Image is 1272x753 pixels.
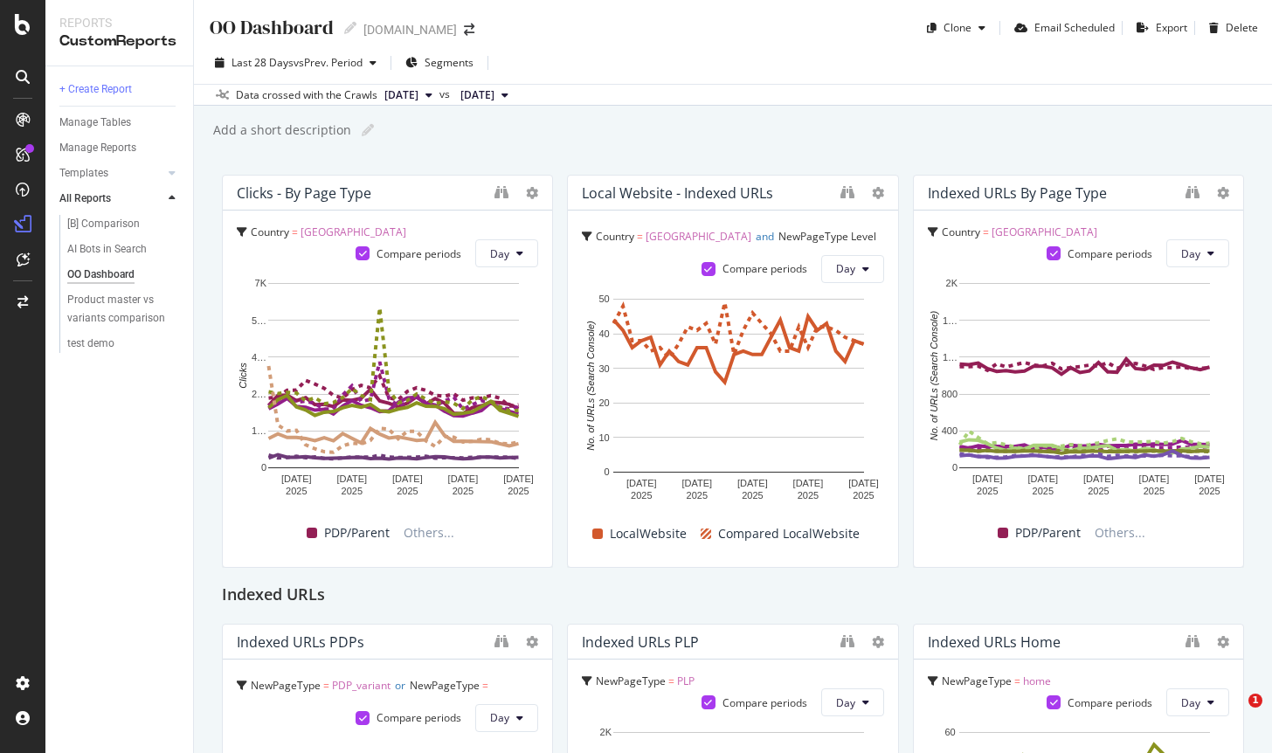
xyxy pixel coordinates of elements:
[599,432,610,443] text: 10
[59,80,181,99] a: + Create Report
[59,190,163,208] a: All Reports
[67,291,181,328] a: Product master vs variants comparison
[610,523,687,544] span: LocalWebsite
[1138,473,1169,484] text: [DATE]
[490,710,509,725] span: Day
[252,425,266,436] text: 1…
[836,695,855,710] span: Day
[377,710,461,725] div: Compare periods
[1130,14,1187,42] button: Export
[972,473,1003,484] text: [DATE]
[718,523,860,544] span: Compared LocalWebsite
[928,633,1061,651] div: Indexed URLs Home
[722,695,807,710] div: Compare periods
[1068,695,1152,710] div: Compare periods
[1199,486,1220,496] text: 2025
[332,678,391,693] span: PDP_variant
[582,633,699,651] div: Indexed URLs PLP
[599,363,610,374] text: 30
[793,478,824,488] text: [DATE]
[567,175,898,568] div: Local Website - Indexed URLsCountry = [GEOGRAPHIC_DATA]andNewPageType Level 1 = LocalWebsiteCompa...
[439,86,453,102] span: vs
[460,87,494,103] span: 2025 Aug. 3rd
[251,678,321,693] span: NewPageType
[208,49,384,77] button: Last 28 DaysvsPrev. Period
[252,389,266,399] text: 2…
[410,678,480,693] span: NewPageType
[1213,694,1255,736] iframe: Intercom live chat
[59,164,108,183] div: Templates
[941,389,957,399] text: 800
[397,522,461,543] span: Others...
[1068,246,1152,261] div: Compare periods
[67,291,171,328] div: Product master vs variants comparison
[377,85,439,106] button: [DATE]
[944,20,971,35] div: Clone
[920,14,992,42] button: Clone
[992,225,1097,239] span: [GEOGRAPHIC_DATA]
[596,229,634,244] span: Country
[928,274,1241,506] svg: A chart.
[742,490,763,501] text: 2025
[453,85,515,106] button: [DATE]
[756,229,774,244] span: and
[494,185,508,199] div: binoculars
[323,678,329,693] span: =
[384,87,418,103] span: 2025 Aug. 31st
[237,633,364,651] div: Indexed URLs PDPs
[1083,473,1114,484] text: [DATE]
[67,266,181,284] a: OO Dashboard
[490,246,509,261] span: Day
[836,261,855,276] span: Day
[928,184,1107,202] div: Indexed URLs by Page Type
[237,702,294,717] span: PDP_parent
[1015,522,1081,543] span: PDP/Parent
[252,315,266,326] text: 5…
[67,335,181,353] a: test demo
[232,55,294,70] span: Last 28 Days
[1202,14,1258,42] button: Delete
[582,184,773,202] div: Local Website - Indexed URLs
[798,490,819,501] text: 2025
[377,246,461,261] div: Compare periods
[944,727,955,737] text: 60
[945,278,957,288] text: 2K
[448,473,479,484] text: [DATE]
[59,114,131,132] div: Manage Tables
[482,678,488,693] span: =
[503,473,534,484] text: [DATE]
[1186,634,1199,648] div: binoculars
[59,139,136,157] div: Manage Reports
[637,229,643,244] span: =
[599,294,610,304] text: 50
[943,352,957,363] text: 1…
[236,87,377,103] div: Data crossed with the Crawls
[59,80,132,99] div: + Create Report
[596,674,666,688] span: NewPageType
[1034,20,1115,35] div: Email Scheduled
[392,473,423,484] text: [DATE]
[983,225,989,239] span: =
[840,634,854,648] div: binoculars
[1194,473,1225,484] text: [DATE]
[67,215,181,233] a: [B] Comparison
[425,55,474,70] span: Segments
[211,121,351,139] div: Add a short description
[668,674,674,688] span: =
[237,274,550,506] svg: A chart.
[475,704,538,732] button: Day
[363,21,457,38] div: [DOMAIN_NAME]
[977,486,998,496] text: 2025
[281,473,312,484] text: [DATE]
[362,124,374,136] i: Edit report name
[255,278,267,288] text: 7K
[631,490,652,501] text: 2025
[600,727,612,737] text: 2K
[324,522,390,543] span: PDP/Parent
[508,486,529,496] text: 2025
[67,335,114,353] div: test demo
[941,425,957,436] text: 400
[59,190,111,208] div: All Reports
